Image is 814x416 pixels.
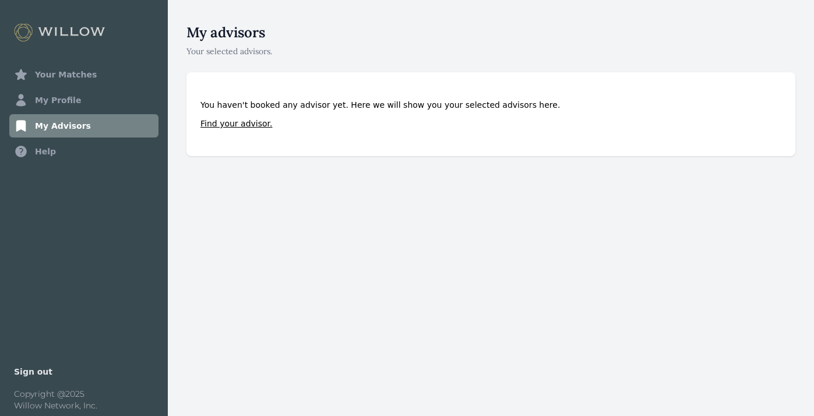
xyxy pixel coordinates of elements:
a: Help [9,140,158,163]
span: Copyright @ 2025 Willow Network, Inc. [14,388,154,411]
a: My Profile [9,89,158,112]
p: You haven't booked any advisor yet. Here we will show you your selected advisors here. [200,98,781,112]
a: Find your advisor. [200,117,781,131]
p: Your selected advisors. [186,44,578,58]
h3: My advisors [186,23,795,42]
a: Sign out [9,360,158,383]
img: Your Company [14,23,105,42]
a: Your Matches [9,63,158,86]
a: My Advisors [9,114,158,138]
